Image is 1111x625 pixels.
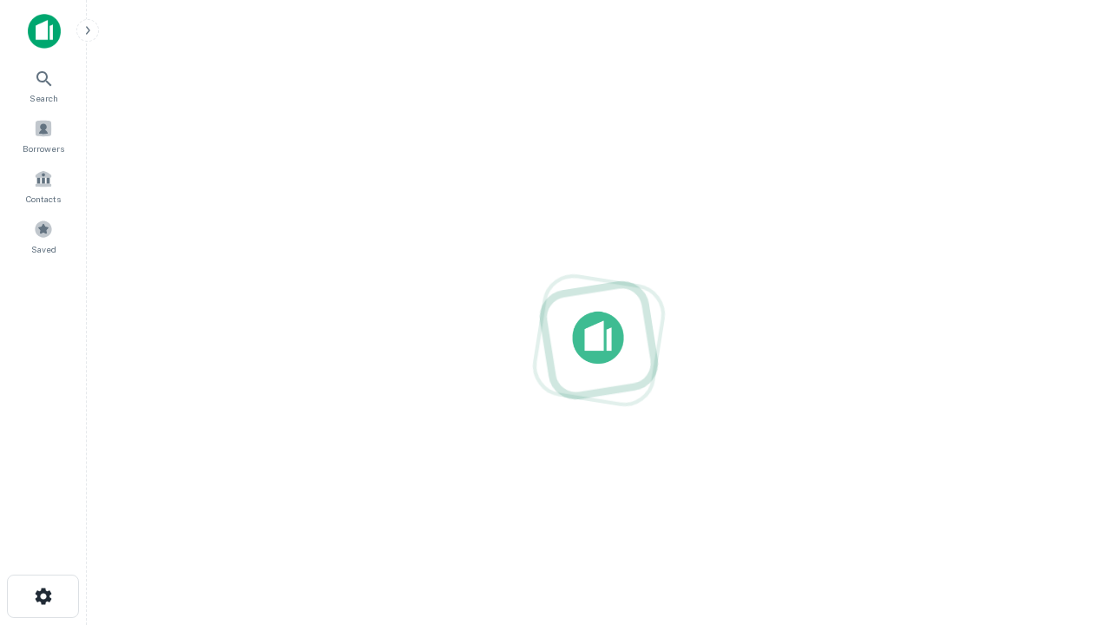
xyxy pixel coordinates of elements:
span: Saved [31,242,56,256]
span: Search [30,91,58,105]
a: Borrowers [5,112,82,159]
iframe: Chat Widget [1024,431,1111,514]
img: capitalize-icon.png [28,14,61,49]
a: Contacts [5,162,82,209]
span: Borrowers [23,141,64,155]
span: Contacts [26,192,61,206]
a: Search [5,62,82,109]
a: Saved [5,213,82,260]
